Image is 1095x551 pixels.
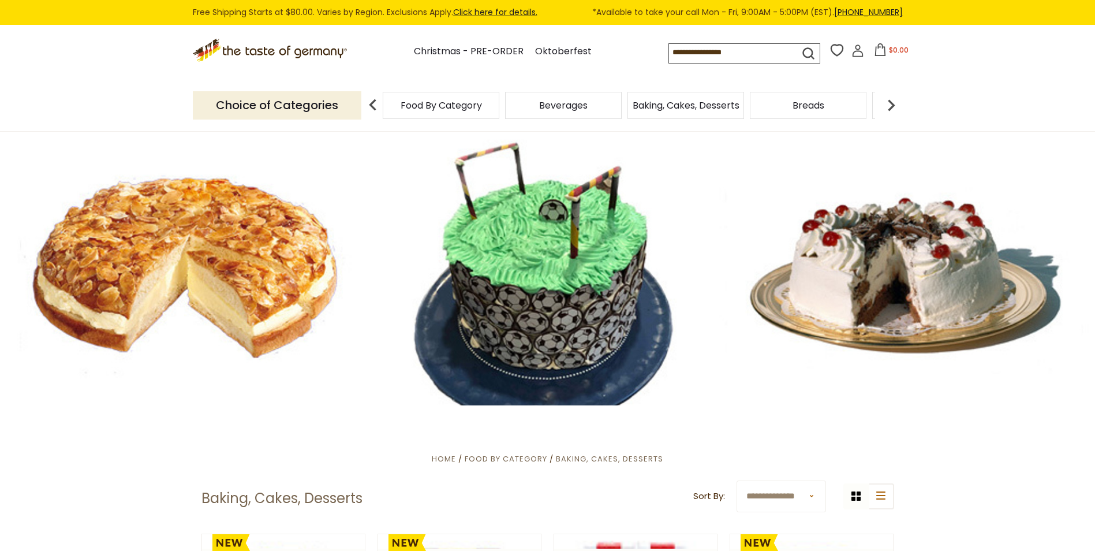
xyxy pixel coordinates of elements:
a: [PHONE_NUMBER] [834,6,903,18]
button: $0.00 [866,43,915,61]
a: Click here for details. [453,6,537,18]
span: $0.00 [889,45,909,55]
a: Food By Category [465,453,547,464]
a: Christmas - PRE-ORDER [414,44,524,59]
a: Beverages [539,101,588,110]
img: previous arrow [361,94,384,117]
label: Sort By: [693,489,725,504]
a: Baking, Cakes, Desserts [556,453,663,464]
span: *Available to take your call Mon - Fri, 9:00AM - 5:00PM (EST). [592,6,903,19]
img: next arrow [880,94,903,117]
div: Free Shipping Starts at $80.00. Varies by Region. Exclusions Apply. [193,6,903,19]
a: Food By Category [401,101,482,110]
a: Oktoberfest [535,44,592,59]
a: Breads [793,101,824,110]
a: Baking, Cakes, Desserts [633,101,739,110]
h1: Baking, Cakes, Desserts [201,490,362,507]
a: Home [432,453,456,464]
p: Choice of Categories [193,91,361,120]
